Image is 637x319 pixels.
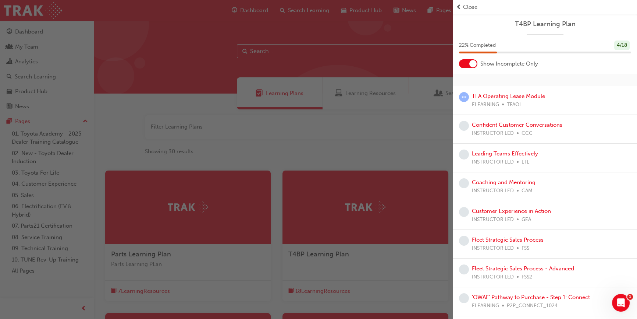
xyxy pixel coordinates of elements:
[463,3,477,11] span: Close
[612,294,630,312] iframe: Intercom live chat
[472,129,514,138] span: INSTRUCTOR LED
[472,150,538,157] a: Leading Teams Effectively
[522,244,529,253] span: FSS
[456,3,462,11] span: prev-icon
[459,20,631,28] a: T4BP Learning Plan
[614,41,630,50] div: 4 / 18
[522,129,533,138] span: CCC
[522,187,533,195] span: CAM
[459,178,469,188] span: learningRecordVerb_NONE-icon
[627,294,633,300] span: 1
[472,179,535,186] a: Coaching and Mentoring
[456,3,634,11] button: prev-iconClose
[472,93,545,99] a: TFA Operating Lease Module
[459,92,469,102] span: learningRecordVerb_ATTEMPT-icon
[472,215,514,224] span: INSTRUCTOR LED
[507,101,522,109] span: TFAOL
[459,121,469,131] span: learningRecordVerb_NONE-icon
[459,41,496,50] span: 22 % Completed
[472,302,499,310] span: ELEARNING
[459,207,469,217] span: learningRecordVerb_NONE-icon
[522,273,532,281] span: FSS2
[522,158,530,166] span: LTE
[459,236,469,246] span: learningRecordVerb_NONE-icon
[459,150,469,159] span: learningRecordVerb_NONE-icon
[472,244,514,253] span: INSTRUCTOR LED
[507,302,558,310] span: P2P_CONNECT_1024
[459,264,469,274] span: learningRecordVerb_NONE-icon
[472,273,514,281] span: INSTRUCTOR LED
[472,187,514,195] span: INSTRUCTOR LED
[472,158,514,166] span: INSTRUCTOR LED
[472,265,574,272] a: Fleet Strategic Sales Process - Advanced
[472,122,562,128] a: Confident Customer Conversations
[472,101,499,109] span: ELEARNING
[472,294,590,301] a: 'OWAF' Pathway to Purchase - Step 1: Connect
[472,208,551,214] a: Customer Experience in Action
[472,236,544,243] a: Fleet Strategic Sales Process
[522,215,531,224] span: GEA
[480,60,538,68] span: Show Incomplete Only
[459,293,469,303] span: learningRecordVerb_NONE-icon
